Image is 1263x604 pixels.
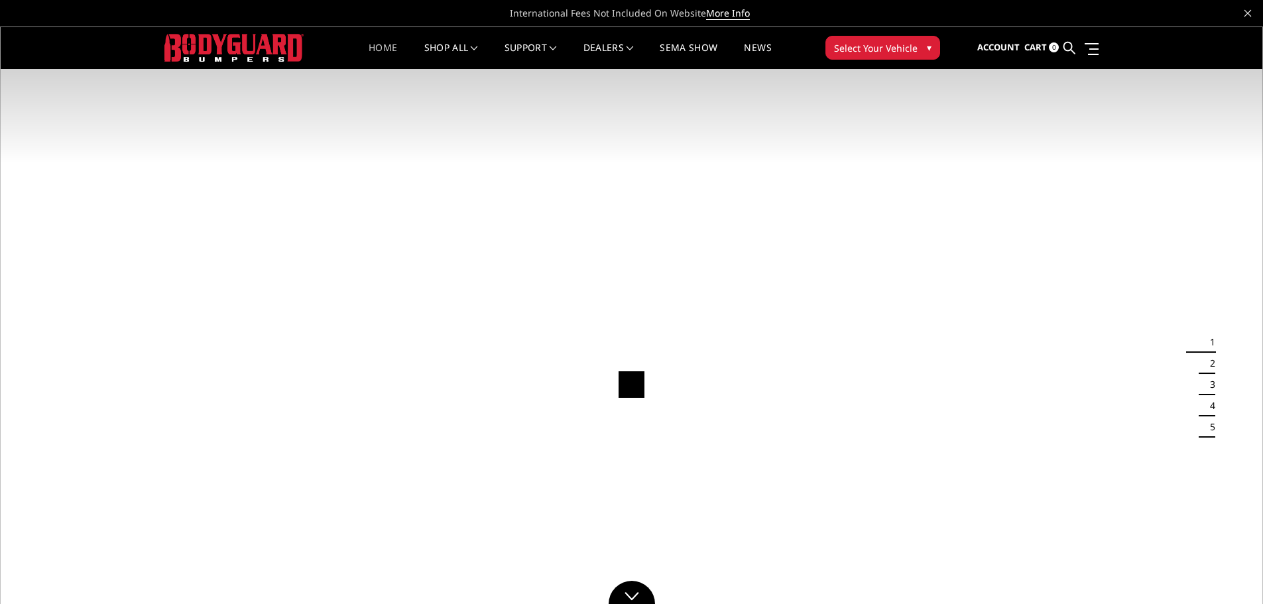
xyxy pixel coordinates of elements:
a: Cart 0 [1024,30,1059,66]
span: Select Your Vehicle [834,41,918,55]
a: Support [505,43,557,69]
button: Select Your Vehicle [825,36,940,60]
button: 3 of 5 [1202,374,1215,395]
a: SEMA Show [660,43,717,69]
button: 1 of 5 [1202,332,1215,353]
span: 0 [1049,42,1059,52]
button: 4 of 5 [1202,395,1215,416]
button: 2 of 5 [1202,353,1215,374]
img: BODYGUARD BUMPERS [164,34,304,61]
a: Dealers [583,43,634,69]
span: ▾ [927,40,932,54]
a: Click to Down [609,581,655,604]
span: Account [977,41,1020,53]
a: News [744,43,771,69]
a: Home [369,43,397,69]
button: 5 of 5 [1202,416,1215,438]
a: More Info [706,7,750,20]
a: shop all [424,43,478,69]
span: Cart [1024,41,1047,53]
a: Account [977,30,1020,66]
